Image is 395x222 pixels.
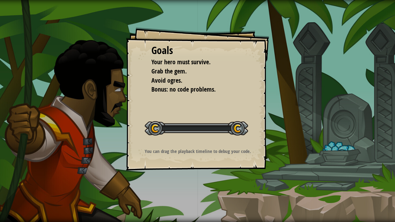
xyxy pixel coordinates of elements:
[151,76,182,85] span: Avoid ogres.
[151,85,216,94] span: Bonus: no code problems.
[143,67,242,76] li: Grab the gem.
[151,67,187,75] span: Grab the gem.
[143,76,242,85] li: Avoid ogres.
[134,148,261,155] p: You can drag the playback timeline to debug your code.
[143,85,242,94] li: Bonus: no code problems.
[151,43,244,58] div: Goals
[143,58,242,67] li: Your hero must survive.
[151,58,211,66] span: Your hero must survive.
